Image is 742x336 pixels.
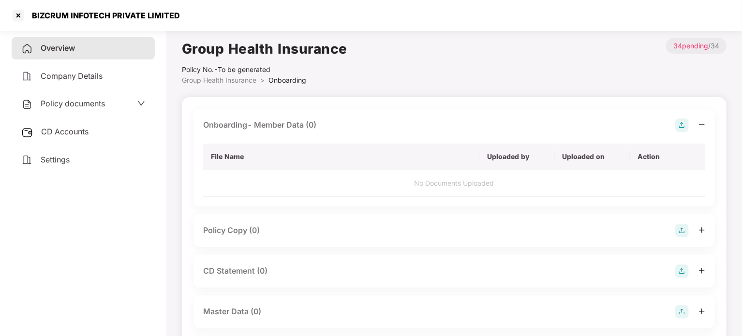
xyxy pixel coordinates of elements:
span: CD Accounts [41,127,89,136]
img: svg+xml;base64,PHN2ZyB4bWxucz0iaHR0cDovL3d3dy53My5vcmcvMjAwMC9zdmciIHdpZHRoPSIyOCIgaGVpZ2h0PSIyOC... [675,118,689,132]
span: Settings [41,155,70,164]
div: Onboarding- Member Data (0) [203,119,316,131]
th: Uploaded by [479,144,555,170]
img: svg+xml;base64,PHN2ZyB4bWxucz0iaHR0cDovL3d3dy53My5vcmcvMjAwMC9zdmciIHdpZHRoPSIyOCIgaGVpZ2h0PSIyOC... [675,305,689,319]
img: svg+xml;base64,PHN2ZyB4bWxucz0iaHR0cDovL3d3dy53My5vcmcvMjAwMC9zdmciIHdpZHRoPSIyNCIgaGVpZ2h0PSIyNC... [21,154,33,166]
span: > [260,76,265,84]
th: Action [630,144,705,170]
span: Onboarding [268,76,306,84]
div: Master Data (0) [203,306,261,318]
img: svg+xml;base64,PHN2ZyB4bWxucz0iaHR0cDovL3d3dy53My5vcmcvMjAwMC9zdmciIHdpZHRoPSIyNCIgaGVpZ2h0PSIyNC... [21,99,33,110]
span: Group Health Insurance [182,76,256,84]
div: BIZCRUM INFOTECH PRIVATE LIMITED [26,11,180,20]
span: minus [698,121,705,128]
img: svg+xml;base64,PHN2ZyB4bWxucz0iaHR0cDovL3d3dy53My5vcmcvMjAwMC9zdmciIHdpZHRoPSIyOCIgaGVpZ2h0PSIyOC... [675,224,689,237]
span: plus [698,267,705,274]
span: plus [698,308,705,315]
span: Policy documents [41,99,105,108]
img: svg+xml;base64,PHN2ZyB4bWxucz0iaHR0cDovL3d3dy53My5vcmcvMjAwMC9zdmciIHdpZHRoPSIyOCIgaGVpZ2h0PSIyOC... [675,264,689,278]
p: / 34 [666,38,727,54]
div: CD Statement (0) [203,265,267,277]
img: svg+xml;base64,PHN2ZyB4bWxucz0iaHR0cDovL3d3dy53My5vcmcvMjAwMC9zdmciIHdpZHRoPSIyNCIgaGVpZ2h0PSIyNC... [21,71,33,82]
span: plus [698,227,705,234]
th: Uploaded on [555,144,630,170]
td: No Documents Uploaded [203,170,705,197]
span: 34 pending [673,42,708,50]
img: svg+xml;base64,PHN2ZyB3aWR0aD0iMjUiIGhlaWdodD0iMjQiIHZpZXdCb3g9IjAgMCAyNSAyNCIgZmlsbD0ibm9uZSIgeG... [21,127,33,138]
div: Policy No.- To be generated [182,64,347,75]
span: down [137,100,145,107]
h1: Group Health Insurance [182,38,347,59]
th: File Name [203,144,479,170]
img: svg+xml;base64,PHN2ZyB4bWxucz0iaHR0cDovL3d3dy53My5vcmcvMjAwMC9zdmciIHdpZHRoPSIyNCIgaGVpZ2h0PSIyNC... [21,43,33,55]
div: Policy Copy (0) [203,224,260,236]
span: Company Details [41,71,103,81]
span: Overview [41,43,75,53]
